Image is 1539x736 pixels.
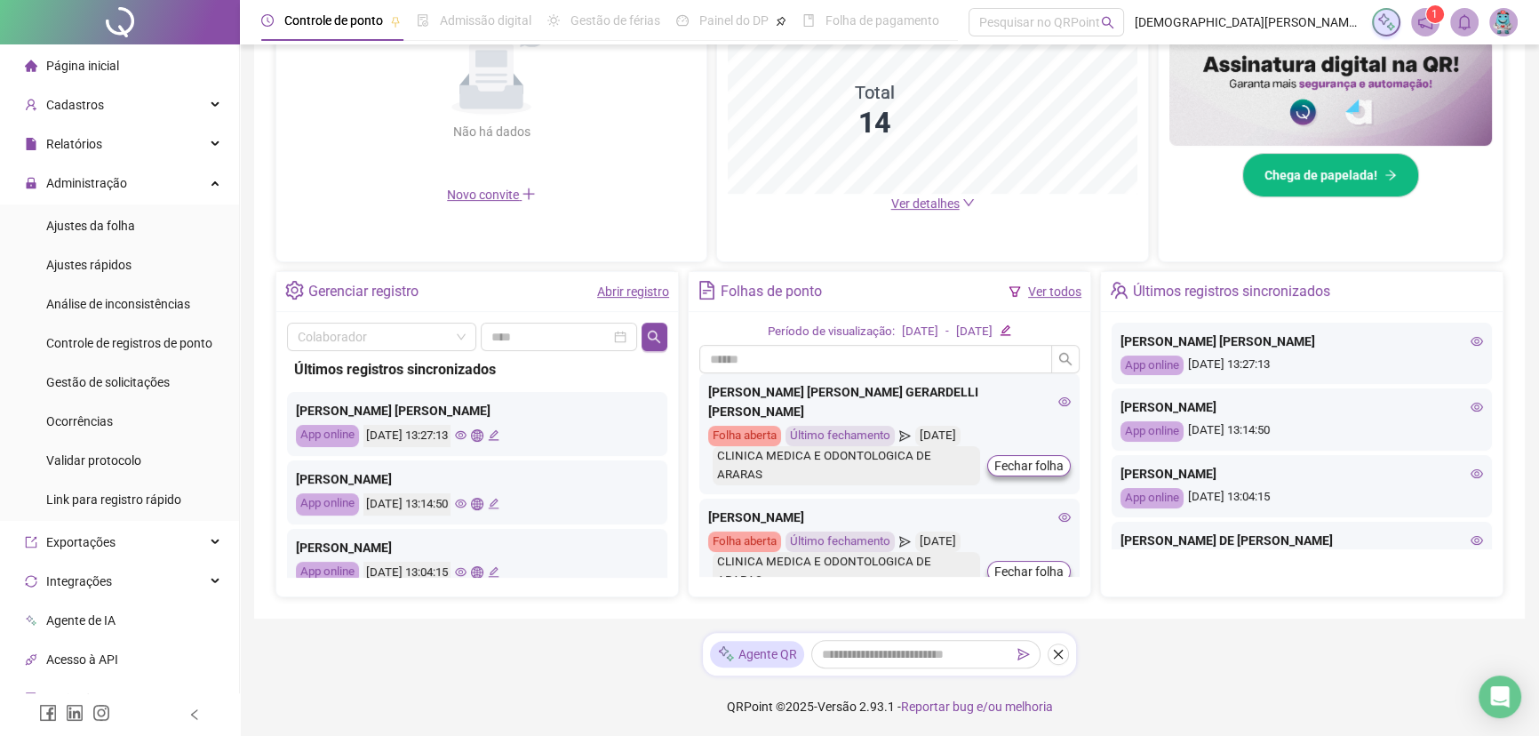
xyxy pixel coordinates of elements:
[1120,356,1184,376] div: App online
[1058,396,1071,408] span: eye
[46,613,116,628] span: Agente de IA
[92,704,110,722] span: instagram
[698,281,716,300] span: file-text
[987,561,1071,582] button: Fechar folha
[1490,9,1517,36] img: 76283
[46,692,119,706] span: Aceite de uso
[899,426,911,446] span: send
[1120,488,1483,508] div: [DATE] 13:04:15
[802,14,815,27] span: book
[46,336,212,350] span: Controle de registros de ponto
[1471,534,1483,547] span: eye
[1471,401,1483,413] span: eye
[296,469,658,489] div: [PERSON_NAME]
[825,13,939,28] span: Folha de pagamento
[713,446,980,485] div: CLINICA MEDICA E ODONTOLOGICA DE ARARAS
[488,498,499,509] span: edit
[785,426,895,446] div: Último fechamento
[1471,468,1483,480] span: eye
[956,323,993,341] div: [DATE]
[1384,169,1397,181] span: arrow-right
[1456,14,1472,30] span: bell
[410,122,573,141] div: Não há dados
[447,188,536,202] span: Novo convite
[455,429,466,441] span: eye
[817,700,857,714] span: Versão
[296,538,658,557] div: [PERSON_NAME]
[708,508,1071,527] div: [PERSON_NAME]
[902,323,938,341] div: [DATE]
[363,562,451,584] div: [DATE] 13:04:15
[46,59,119,73] span: Página inicial
[994,562,1064,581] span: Fechar folha
[455,498,466,509] span: eye
[1417,14,1433,30] span: notification
[46,137,102,151] span: Relatórios
[1120,531,1483,550] div: [PERSON_NAME] DE [PERSON_NAME]
[363,425,451,447] div: [DATE] 13:27:13
[1169,39,1492,146] img: banner%2F02c71560-61a6-44d4-94b9-c8ab97240462.png
[776,16,786,27] span: pushpin
[597,284,669,299] a: Abrir registro
[891,196,975,211] a: Ver detalhes down
[66,704,84,722] span: linkedin
[915,426,961,446] div: [DATE]
[1120,397,1483,417] div: [PERSON_NAME]
[1120,356,1483,376] div: [DATE] 13:27:13
[46,535,116,549] span: Exportações
[455,566,466,578] span: eye
[471,498,482,509] span: global
[915,532,961,552] div: [DATE]
[25,536,37,548] span: export
[417,14,429,27] span: file-done
[46,297,190,311] span: Análise de inconsistências
[471,566,482,578] span: global
[901,700,1053,714] span: Reportar bug e/ou melhoria
[46,574,112,588] span: Integrações
[1101,16,1114,29] span: search
[46,258,132,272] span: Ajustes rápidos
[1431,8,1438,20] span: 1
[296,493,359,516] div: App online
[1376,12,1396,32] img: sparkle-icon.fc2bf0ac1784a2077858766a79e2daf3.svg
[1242,153,1419,197] button: Chega de papelada!
[25,177,37,189] span: lock
[285,281,304,300] span: setting
[46,414,113,428] span: Ocorrências
[1120,421,1184,442] div: App online
[46,492,181,507] span: Link para registro rápido
[440,13,531,28] span: Admissão digital
[308,276,419,307] div: Gerenciar registro
[471,429,482,441] span: global
[25,138,37,150] span: file
[1009,285,1021,298] span: filter
[25,60,37,72] span: home
[1017,648,1030,660] span: send
[261,14,274,27] span: clock-circle
[25,692,37,705] span: audit
[25,575,37,588] span: sync
[488,566,499,578] span: edit
[488,429,499,441] span: edit
[296,562,359,584] div: App online
[296,401,658,420] div: [PERSON_NAME] [PERSON_NAME]
[46,652,118,667] span: Acesso à API
[713,552,980,591] div: CLINICA MEDICA E ODONTOLOGICA DE ARARAS
[891,196,960,211] span: Ver detalhes
[676,14,689,27] span: dashboard
[768,323,895,341] div: Período de visualização:
[46,453,141,468] span: Validar protocolo
[1426,5,1444,23] sup: 1
[1135,12,1361,32] span: [DEMOGRAPHIC_DATA][PERSON_NAME] - AMOR SAÚDE
[1120,332,1483,351] div: [PERSON_NAME] [PERSON_NAME]
[1479,676,1521,718] div: Open Intercom Messenger
[994,456,1064,476] span: Fechar folha
[717,644,735,663] img: sparkle-icon.fc2bf0ac1784a2077858766a79e2daf3.svg
[25,653,37,666] span: api
[1471,335,1483,348] span: eye
[1000,324,1011,336] span: edit
[1264,165,1377,185] span: Chega de papelada!
[390,16,401,27] span: pushpin
[284,13,383,28] span: Controle de ponto
[547,14,560,27] span: sun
